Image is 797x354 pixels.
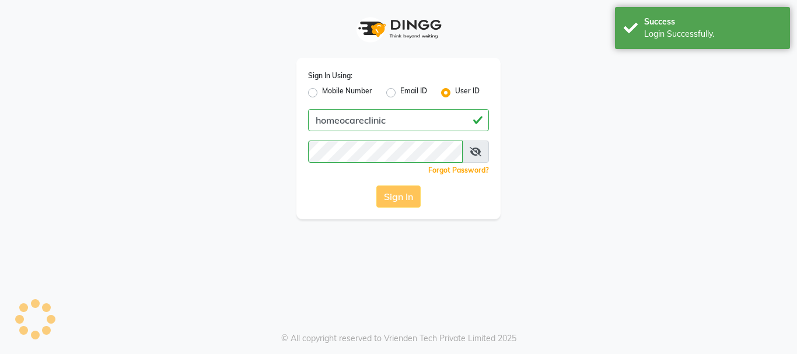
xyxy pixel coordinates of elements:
[644,28,781,40] div: Login Successfully.
[455,86,480,100] label: User ID
[400,86,427,100] label: Email ID
[322,86,372,100] label: Mobile Number
[308,71,352,81] label: Sign In Using:
[352,12,445,46] img: logo1.svg
[428,166,489,174] a: Forgot Password?
[308,141,463,163] input: Username
[644,16,781,28] div: Success
[308,109,489,131] input: Username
